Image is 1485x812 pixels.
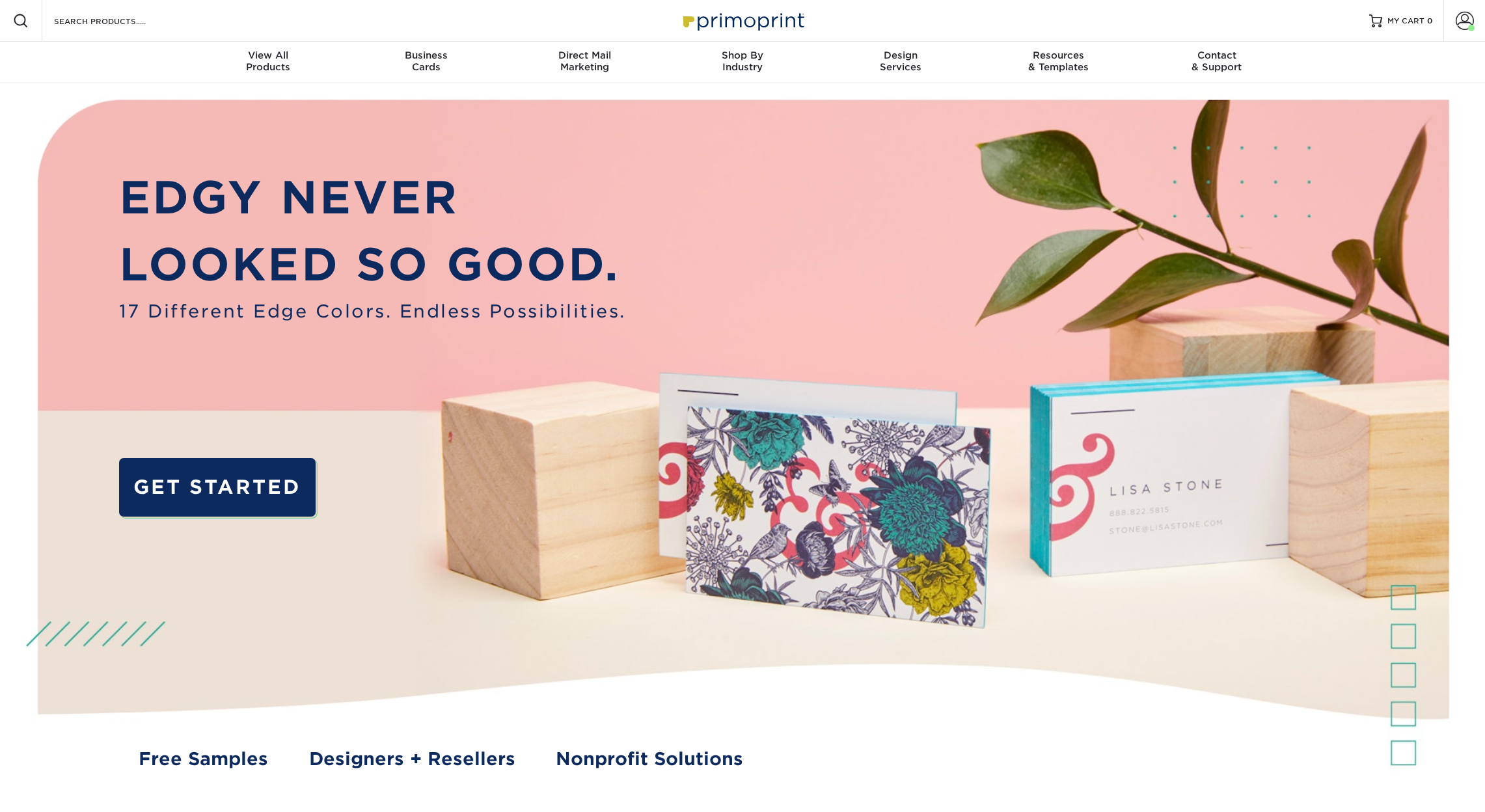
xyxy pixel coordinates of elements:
a: Shop ByIndustry [664,42,822,83]
a: Resources& Templates [979,42,1138,83]
span: Direct Mail [506,49,664,61]
a: BusinessCards [347,42,506,83]
div: Marketing [506,49,664,73]
input: SEARCH PRODUCTS..... [53,13,180,29]
span: 0 [1427,16,1433,25]
div: Services [821,49,979,73]
p: EDGY NEVER [119,164,626,231]
img: Primoprint [677,7,808,34]
a: DesignServices [821,42,979,83]
span: Resources [979,49,1138,61]
a: Nonprofit Solutions [556,746,743,772]
a: Contact& Support [1138,42,1296,83]
span: MY CART [1387,16,1424,27]
p: LOOKED SO GOOD. [119,231,626,298]
div: & Support [1138,49,1296,73]
a: Designers + Resellers [309,746,515,772]
a: Direct MailMarketing [506,42,664,83]
span: 17 Different Edge Colors. Endless Possibilities. [119,298,626,325]
a: Free Samples [139,746,268,772]
a: View AllProducts [189,42,347,83]
div: Cards [347,49,506,73]
span: View All [189,49,347,61]
div: Products [189,49,347,73]
div: Industry [664,49,822,73]
span: Design [821,49,979,61]
span: Contact [1138,49,1296,61]
a: GET STARTED [119,458,316,517]
span: Shop By [664,49,822,61]
span: Business [347,49,506,61]
div: & Templates [979,49,1138,73]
